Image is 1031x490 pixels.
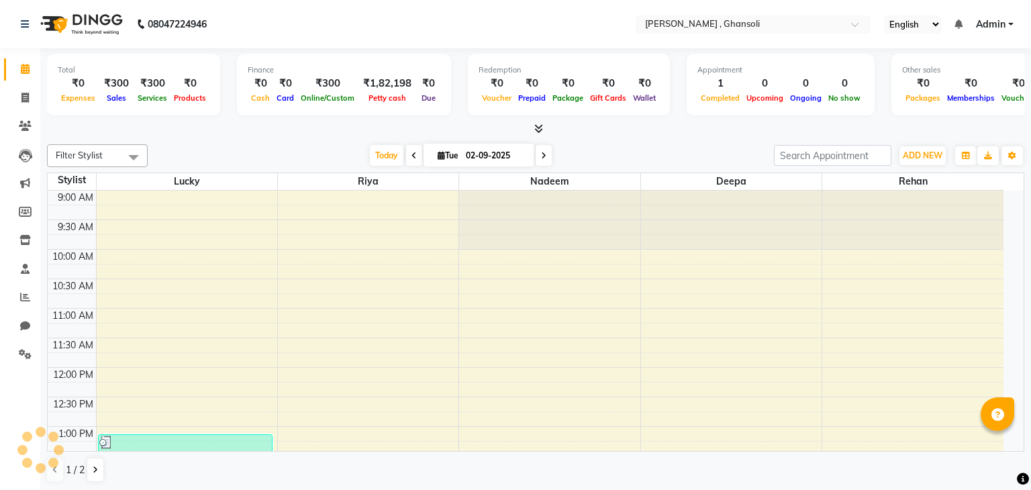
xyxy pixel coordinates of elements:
span: Gift Cards [587,93,630,103]
span: Cash [248,93,273,103]
span: Rehan [822,173,1003,190]
button: ADD NEW [899,146,946,165]
span: Products [170,93,209,103]
div: ₹0 [170,76,209,91]
span: Tue [434,150,462,160]
div: ₹1,82,198 [358,76,417,91]
div: 1:00 PM [56,427,96,441]
div: 12:00 PM [50,368,96,382]
div: 0 [825,76,864,91]
div: Total [58,64,209,76]
div: ₹0 [515,76,549,91]
div: 0 [787,76,825,91]
span: Package [549,93,587,103]
div: ₹0 [417,76,440,91]
span: Filter Stylist [56,150,103,160]
span: Petty cash [365,93,409,103]
span: 1 / 2 [66,463,85,477]
span: Prepaid [515,93,549,103]
span: ADD NEW [903,150,942,160]
div: 10:00 AM [50,250,96,264]
span: No show [825,93,864,103]
div: Appointment [697,64,864,76]
div: ₹0 [549,76,587,91]
span: Admin [976,17,1005,32]
span: Voucher [479,93,515,103]
span: Services [134,93,170,103]
span: deepa [641,173,822,190]
span: Expenses [58,93,99,103]
div: Finance [248,64,440,76]
div: 10:30 AM [50,279,96,293]
div: ₹300 [297,76,358,91]
div: Stylist [48,173,96,187]
span: Online/Custom [297,93,358,103]
div: ₹0 [248,76,273,91]
div: ₹0 [58,76,99,91]
span: Sales [103,93,130,103]
span: Card [273,93,297,103]
div: 12:30 PM [50,397,96,411]
div: ₹0 [479,76,515,91]
span: Memberships [944,93,998,103]
b: 08047224946 [148,5,207,43]
span: Today [370,145,403,166]
img: logo [34,5,126,43]
div: ₹300 [134,76,170,91]
input: Search Appointment [774,145,891,166]
div: ₹0 [273,76,297,91]
div: 11:30 AM [50,338,96,352]
div: Redemption [479,64,659,76]
div: 9:00 AM [55,191,96,205]
div: ₹0 [630,76,659,91]
div: 1 [697,76,743,91]
div: 9:30 AM [55,220,96,234]
span: Packages [902,93,944,103]
span: Riya [278,173,458,190]
span: Completed [697,93,743,103]
div: 0 [743,76,787,91]
span: Ongoing [787,93,825,103]
div: ₹0 [902,76,944,91]
div: ₹0 [587,76,630,91]
span: Wallet [630,93,659,103]
div: 11:00 AM [50,309,96,323]
div: ₹300 [99,76,134,91]
input: 2025-09-02 [462,146,529,166]
div: ₹0 [944,76,998,91]
span: Lucky [97,173,277,190]
span: nadeem [459,173,640,190]
span: Due [418,93,439,103]
span: Upcoming [743,93,787,103]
